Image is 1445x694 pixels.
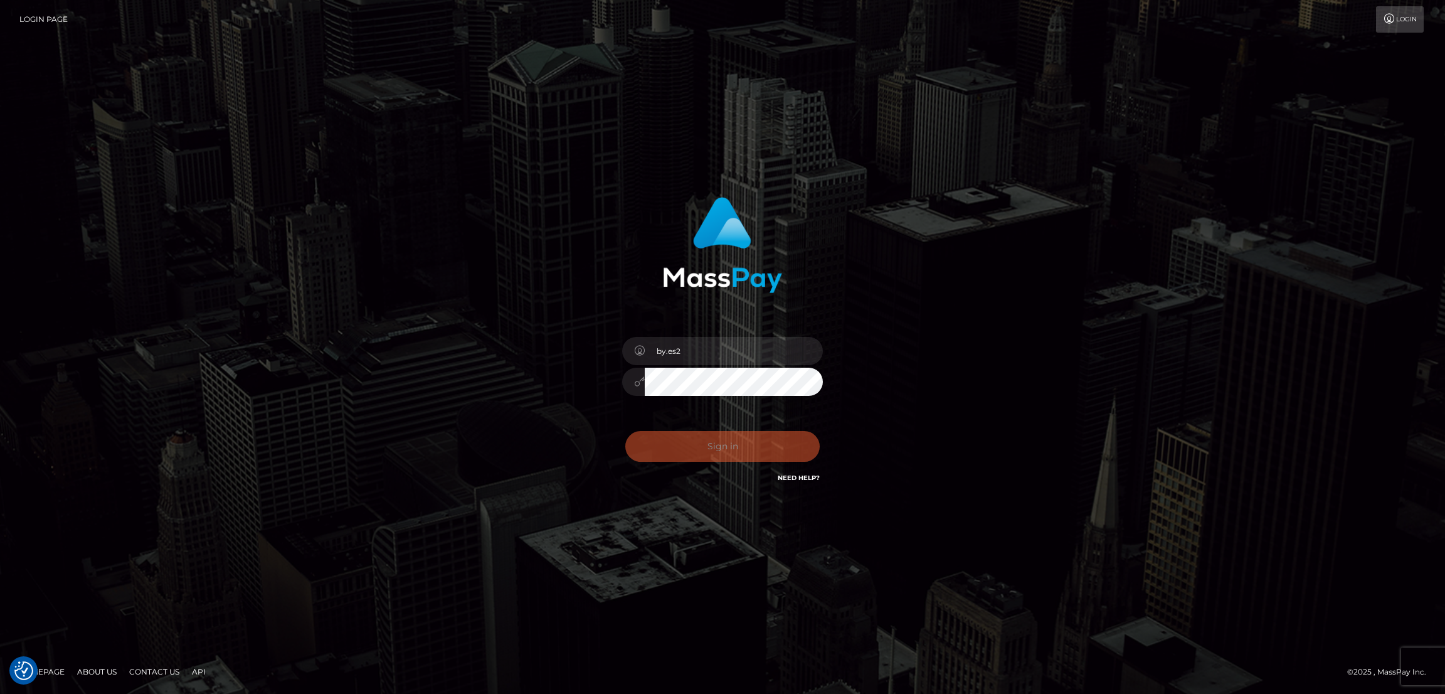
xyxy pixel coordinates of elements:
div: © 2025 , MassPay Inc. [1347,665,1436,679]
a: About Us [72,662,122,681]
a: Login Page [19,6,68,33]
button: Consent Preferences [14,661,33,680]
input: Username... [645,337,823,365]
img: MassPay Login [663,197,782,293]
a: API [187,662,211,681]
a: Need Help? [778,474,820,482]
img: Revisit consent button [14,661,33,680]
a: Homepage [14,662,70,681]
a: Contact Us [124,662,184,681]
a: Login [1376,6,1424,33]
